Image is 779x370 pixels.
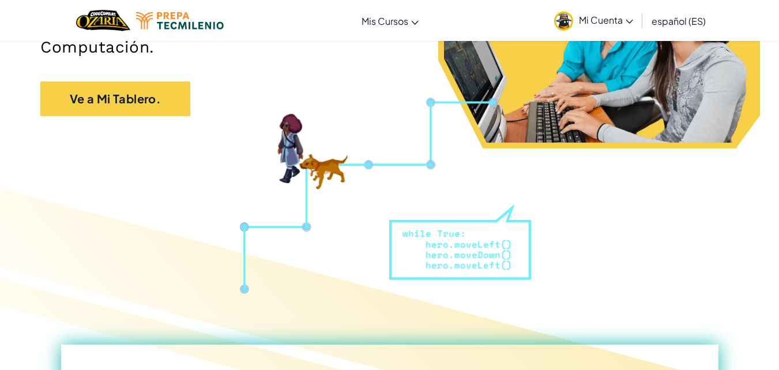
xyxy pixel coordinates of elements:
a: Mis Cursos [356,5,424,36]
img: avatar [554,12,573,31]
span: Mi Cuenta [579,14,633,26]
img: Tecmilenio logo [136,12,224,29]
a: español (ES) [646,5,712,36]
a: Ve a Mi Tablero. [40,81,190,116]
img: Home [76,9,130,32]
span: español (ES) [652,15,706,27]
span: Mis Cursos [362,15,408,27]
a: Ozaria by CodeCombat logo [76,9,130,32]
a: Mi Cuenta [548,2,639,39]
